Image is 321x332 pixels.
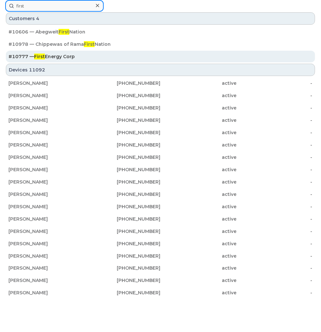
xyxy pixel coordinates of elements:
[8,105,85,111] div: [PERSON_NAME]
[8,253,85,259] div: [PERSON_NAME]
[85,240,161,247] div: [PHONE_NUMBER]
[6,188,315,200] a: [PERSON_NAME][PHONE_NUMBER]active-
[161,203,237,210] div: active
[8,228,85,235] div: [PERSON_NAME]
[8,290,85,296] div: [PERSON_NAME]
[85,277,161,284] div: [PHONE_NUMBER]
[85,105,161,111] div: [PHONE_NUMBER]
[8,179,85,185] div: [PERSON_NAME]
[8,142,85,148] div: [PERSON_NAME]
[161,154,237,160] div: active
[6,127,315,138] a: [PERSON_NAME][PHONE_NUMBER]active-
[6,225,315,237] a: [PERSON_NAME][PHONE_NUMBER]active-
[8,129,85,136] div: [PERSON_NAME]
[6,262,315,274] a: [PERSON_NAME][PHONE_NUMBER]active-
[6,201,315,212] a: [PERSON_NAME][PHONE_NUMBER]active-
[236,228,313,235] div: -
[6,51,315,62] a: #10777 —FirstEnergy Corp
[8,265,85,272] div: [PERSON_NAME]
[85,142,161,148] div: [PHONE_NUMBER]
[8,240,85,247] div: [PERSON_NAME]
[85,117,161,123] div: [PHONE_NUMBER]
[236,80,313,86] div: -
[161,191,237,198] div: active
[161,228,237,235] div: active
[6,275,315,287] a: [PERSON_NAME][PHONE_NUMBER]active-
[8,166,85,173] div: [PERSON_NAME]
[85,166,161,173] div: [PHONE_NUMBER]
[161,80,237,86] div: active
[236,203,313,210] div: -
[161,265,237,272] div: active
[236,142,313,148] div: -
[8,117,85,123] div: [PERSON_NAME]
[161,142,237,148] div: active
[236,105,313,111] div: -
[6,114,315,126] a: [PERSON_NAME][PHONE_NUMBER]active-
[85,228,161,235] div: [PHONE_NUMBER]
[34,54,45,59] span: First
[161,179,237,185] div: active
[236,240,313,247] div: -
[161,240,237,247] div: active
[85,80,161,86] div: [PHONE_NUMBER]
[161,277,237,284] div: active
[6,64,315,76] div: Devices
[161,92,237,99] div: active
[85,92,161,99] div: [PHONE_NUMBER]
[6,164,315,175] a: [PERSON_NAME][PHONE_NUMBER]active-
[236,216,313,222] div: -
[8,277,85,284] div: [PERSON_NAME]
[161,117,237,123] div: active
[8,29,313,35] div: #10606 — Abegweit Nation
[85,216,161,222] div: [PHONE_NUMBER]
[236,117,313,123] div: -
[59,29,69,35] span: First
[6,176,315,188] a: [PERSON_NAME][PHONE_NUMBER]active-
[85,191,161,198] div: [PHONE_NUMBER]
[8,203,85,210] div: [PERSON_NAME]
[6,90,315,101] a: [PERSON_NAME][PHONE_NUMBER]active-
[6,77,315,89] a: [PERSON_NAME][PHONE_NUMBER]active-
[236,277,313,284] div: -
[8,191,85,198] div: [PERSON_NAME]
[8,92,85,99] div: [PERSON_NAME]
[85,253,161,259] div: [PHONE_NUMBER]
[236,129,313,136] div: -
[6,213,315,225] a: [PERSON_NAME][PHONE_NUMBER]active-
[236,290,313,296] div: -
[6,238,315,249] a: [PERSON_NAME][PHONE_NUMBER]active-
[85,179,161,185] div: [PHONE_NUMBER]
[6,102,315,114] a: [PERSON_NAME][PHONE_NUMBER]active-
[84,41,95,47] span: First
[236,154,313,160] div: -
[85,129,161,136] div: [PHONE_NUMBER]
[8,53,313,60] div: #10777 — Energy Corp
[29,67,45,73] span: 11092
[161,105,237,111] div: active
[161,216,237,222] div: active
[85,290,161,296] div: [PHONE_NUMBER]
[85,265,161,272] div: [PHONE_NUMBER]
[8,80,85,86] div: [PERSON_NAME]
[6,139,315,151] a: [PERSON_NAME][PHONE_NUMBER]active-
[8,216,85,222] div: [PERSON_NAME]
[236,253,313,259] div: -
[8,154,85,160] div: [PERSON_NAME]
[236,166,313,173] div: -
[161,290,237,296] div: active
[8,41,313,47] div: #10978 — Chippewas of Rama Nation
[6,250,315,262] a: [PERSON_NAME][PHONE_NUMBER]active-
[161,129,237,136] div: active
[236,265,313,272] div: -
[6,26,315,38] a: #10606 — AbegweitFirstNation
[6,38,315,50] a: #10978 — Chippewas of RamaFirstNation
[236,92,313,99] div: -
[161,253,237,259] div: active
[236,191,313,198] div: -
[85,154,161,160] div: [PHONE_NUMBER]
[85,203,161,210] div: [PHONE_NUMBER]
[6,287,315,299] a: [PERSON_NAME][PHONE_NUMBER]active-
[161,166,237,173] div: active
[6,151,315,163] a: [PERSON_NAME][PHONE_NUMBER]active-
